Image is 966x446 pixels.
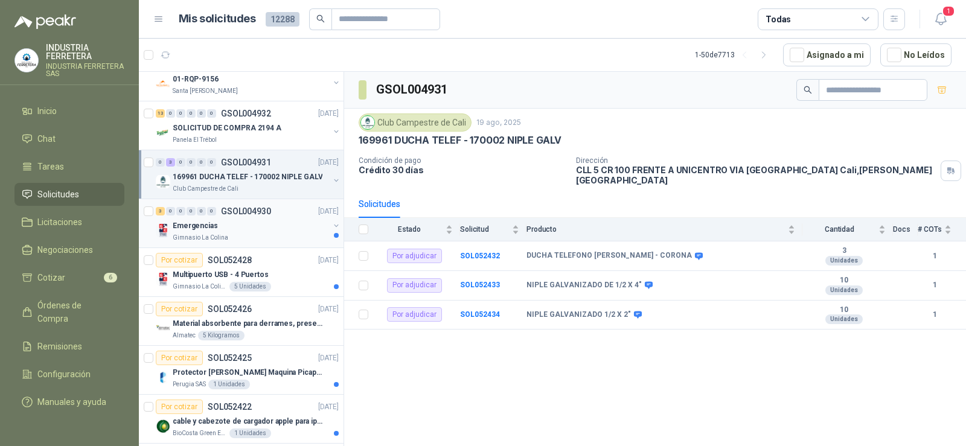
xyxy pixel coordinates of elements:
b: NIPLE GALVANIZADO DE 1/2 X 4" [526,281,642,290]
a: Licitaciones [14,211,124,234]
button: No Leídos [880,43,952,66]
p: BioCosta Green Energy S.A.S [173,428,227,438]
p: Multipuerto USB - 4 Puertos [173,269,269,281]
th: Solicitud [460,218,526,241]
p: Condición de pago [359,156,566,165]
div: Club Campestre de Cali [359,113,472,132]
p: Perugia SAS [173,380,206,389]
div: 0 [176,158,185,167]
div: Por adjudicar [387,307,442,322]
span: Licitaciones [37,215,82,229]
div: 13 [156,109,165,118]
img: Company Logo [15,49,38,72]
button: 1 [930,8,952,30]
div: Por cotizar [156,351,203,365]
a: 1 0 0 0 0 0 GSOL004933[DATE] Company Logo01-RQP-9156Santa [PERSON_NAME] [156,57,341,96]
div: Todas [766,13,791,26]
div: 1 - 50 de 7713 [695,45,773,65]
a: Por cotizarSOL052426[DATE] Company LogoMaterial absorbente para derrames, presentación por kgAlma... [139,297,344,346]
p: Gimnasio La Colina [173,282,227,291]
b: NIPLE GALVANIZADO 1/2 X 2" [526,310,631,320]
span: 6 [104,273,117,282]
img: Company Logo [156,77,170,91]
a: SOL052434 [460,310,500,319]
p: INDUSTRIA FERRETERA [46,43,124,60]
p: Material absorbente para derrames, presentación por kg [173,318,323,330]
p: INDUSTRIA FERRETERA SAS [46,63,124,77]
span: Estado [376,225,443,234]
img: Company Logo [156,321,170,336]
p: GSOL004931 [221,158,271,167]
img: Company Logo [156,272,170,287]
p: 169961 DUCHA TELEF - 170002 NIPLE GALV [173,171,322,183]
div: 5 Unidades [229,282,271,291]
div: 0 [187,207,196,215]
span: Cotizar [37,271,65,284]
th: Cantidad [802,218,893,241]
a: Solicitudes [14,183,124,206]
p: [DATE] [318,401,339,413]
span: Solicitud [460,225,510,234]
p: [DATE] [318,255,339,266]
div: 0 [197,158,206,167]
p: SOLICITUD DE COMPRA 2194 A [173,123,281,134]
th: # COTs [918,218,966,241]
span: Órdenes de Compra [37,299,113,325]
a: 3 0 0 0 0 0 GSOL004930[DATE] Company LogoEmergenciasGimnasio La Colina [156,204,341,243]
p: Emergencias [173,220,218,232]
a: Cotizar6 [14,266,124,289]
div: Por cotizar [156,253,203,267]
p: 169961 DUCHA TELEF - 170002 NIPLE GALV [359,134,561,147]
span: Configuración [37,368,91,381]
h1: Mis solicitudes [179,10,256,28]
a: Tareas [14,155,124,178]
div: 0 [176,207,185,215]
p: SOL052428 [208,256,252,264]
span: Chat [37,132,56,145]
span: Producto [526,225,785,234]
div: 0 [207,109,216,118]
p: SOL052426 [208,305,252,313]
a: Manuales y ayuda [14,390,124,413]
span: Inicio [37,104,57,118]
span: # COTs [918,225,942,234]
div: Unidades [825,314,863,324]
div: Por adjudicar [387,278,442,293]
span: Negociaciones [37,243,93,256]
b: 1 [918,250,952,262]
th: Estado [376,218,460,241]
b: 1 [918,309,952,320]
span: Cantidad [802,225,876,234]
div: 0 [187,109,196,118]
span: Remisiones [37,340,82,353]
div: 0 [166,207,175,215]
th: Producto [526,218,802,241]
img: Company Logo [156,370,170,384]
a: Por cotizarSOL052428[DATE] Company LogoMultipuerto USB - 4 PuertosGimnasio La Colina5 Unidades [139,248,344,297]
p: Club Campestre de Cali [173,184,238,194]
a: SOL052432 [460,252,500,260]
div: 0 [176,109,185,118]
span: Tareas [37,160,64,173]
div: 3 [166,158,175,167]
p: 19 ago, 2025 [476,117,521,129]
p: [DATE] [318,206,339,217]
h3: GSOL004931 [376,80,449,99]
div: 0 [197,207,206,215]
div: Unidades [825,256,863,266]
img: Company Logo [156,174,170,189]
a: 0 3 0 0 0 0 GSOL004931[DATE] Company Logo169961 DUCHA TELEF - 170002 NIPLE GALVClub Campestre de ... [156,155,341,194]
div: Por cotizar [156,400,203,414]
b: 1 [918,279,952,291]
p: Gimnasio La Colina [173,233,228,243]
p: [DATE] [318,352,339,364]
a: SOL052433 [460,281,500,289]
div: 0 [207,207,216,215]
div: 0 [166,109,175,118]
span: Manuales y ayuda [37,395,106,409]
button: Asignado a mi [783,43,871,66]
div: 0 [197,109,206,118]
a: Remisiones [14,335,124,358]
b: 10 [802,305,886,315]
